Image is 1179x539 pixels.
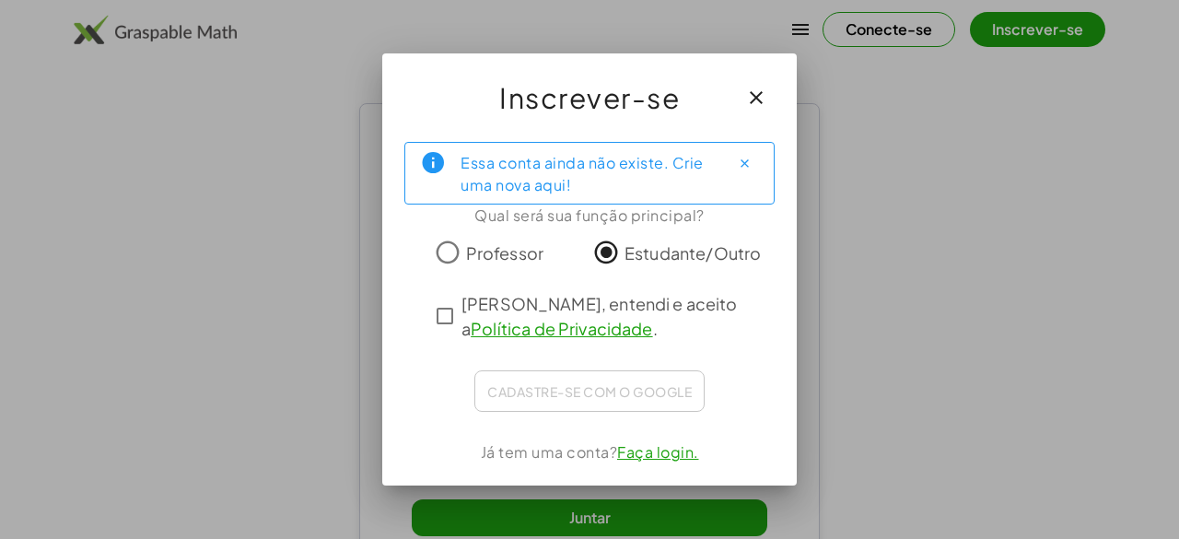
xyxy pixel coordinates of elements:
[466,242,543,264] font: Professor
[474,205,705,225] font: Qual será sua função principal?
[461,153,704,194] font: Essa conta ainda não existe. Crie uma nova aqui!
[730,148,759,178] button: Fechar
[625,242,761,264] font: Estudante/Outro
[653,318,658,339] font: .
[499,80,680,115] font: Inscrever-se
[471,318,652,339] a: Política de Privacidade
[481,442,618,462] font: Já tem uma conta?
[617,442,699,462] a: Faça login.
[461,293,738,339] font: [PERSON_NAME], entendi e aceito a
